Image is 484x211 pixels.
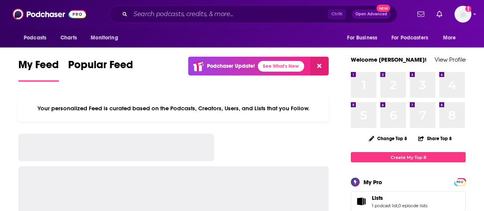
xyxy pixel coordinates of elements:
span: My Feed [18,58,59,76]
button: Share Top 8 [418,131,452,146]
a: Show notifications dropdown [414,8,427,21]
span: Charts [60,33,77,43]
a: 1 podcast list [372,203,398,208]
span: Lists [372,195,383,201]
span: Monitoring [91,33,118,43]
span: Ctrl K [328,9,346,19]
a: Charts [55,31,81,45]
button: open menu [342,31,387,45]
div: Search podcasts, credits, & more... [109,5,397,23]
button: Open AdvancedNew [352,10,391,19]
a: 0 episode lists [398,203,427,208]
button: open menu [85,31,128,45]
div: Your personalized Feed is curated based on the Podcasts, Creators, Users, and Lists that you Follow. [18,95,329,121]
svg: Add a profile image [465,6,471,12]
span: Popular Feed [68,58,133,76]
button: open menu [386,31,439,45]
a: View Profile [435,56,466,63]
a: Welcome [PERSON_NAME]! [351,56,427,63]
button: open menu [18,31,56,45]
span: New [376,5,390,12]
a: Lists [354,196,369,207]
span: Podcasts [24,33,46,43]
a: Show notifications dropdown [433,8,445,21]
button: open menu [438,31,466,45]
span: For Business [347,33,377,43]
a: See What's New [258,61,304,72]
a: Lists [372,195,427,201]
span: For Podcasters [391,33,428,43]
a: PRO [455,179,464,185]
a: Create My Top 8 [351,152,466,162]
a: My Feed [18,58,59,82]
span: More [443,33,456,43]
button: Change Top 8 [364,134,412,143]
span: Open Advanced [355,12,387,16]
div: My Pro [363,178,382,186]
img: User Profile [455,6,471,23]
input: Search podcasts, credits, & more... [130,8,328,20]
span: Logged in as LBraverman [455,6,471,23]
button: Show profile menu [455,6,471,23]
p: Podchaser Update! [207,63,255,69]
a: Popular Feed [68,58,133,82]
img: Podchaser - Follow, Share and Rate Podcasts [13,7,86,21]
